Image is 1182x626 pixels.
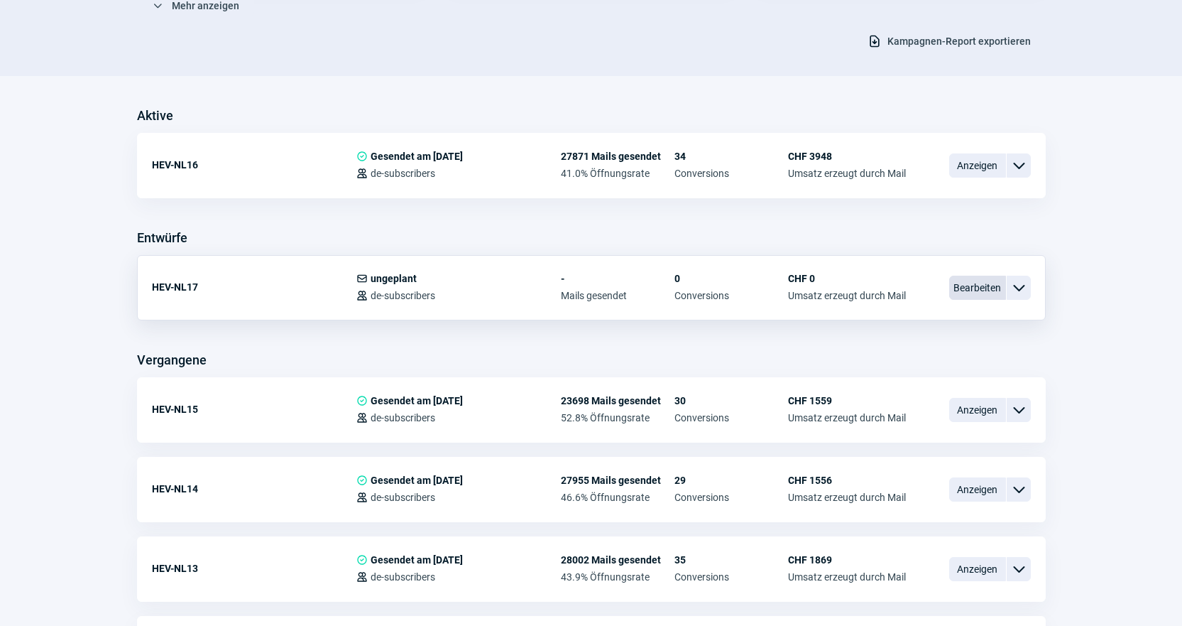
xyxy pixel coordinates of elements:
span: 41.0% Öffnungsrate [561,168,674,179]
span: Mails gesendet [561,290,674,301]
div: HEV-NL15 [152,395,356,423]
span: 28002 Mails gesendet [561,554,674,566]
span: Conversions [674,168,788,179]
span: 30 [674,395,788,406]
span: 29 [674,475,788,486]
span: CHF 1556 [788,475,906,486]
span: Umsatz erzeugt durch Mail [788,412,906,423]
span: Anzeigen [949,557,1006,581]
h3: Aktive [137,104,173,127]
div: HEV-NL14 [152,475,356,503]
span: 27955 Mails gesendet [561,475,674,486]
span: de-subscribers [371,571,435,583]
span: Gesendet am [DATE] [371,151,463,162]
span: Conversions [674,290,788,301]
span: Umsatz erzeugt durch Mail [788,571,906,583]
span: - [561,273,674,284]
span: Anzeigen [949,398,1006,422]
span: Kampagnen-Report exportieren [887,30,1031,53]
span: Umsatz erzeugt durch Mail [788,290,906,301]
span: 52.8% Öffnungsrate [561,412,674,423]
div: HEV-NL13 [152,554,356,583]
span: CHF 1869 [788,554,906,566]
span: de-subscribers [371,492,435,503]
span: de-subscribers [371,412,435,423]
span: Conversions [674,492,788,503]
span: CHF 0 [788,273,906,284]
span: Anzeigen [949,153,1006,178]
span: 34 [674,151,788,162]
span: Gesendet am [DATE] [371,554,463,566]
span: CHF 1559 [788,395,906,406]
span: de-subscribers [371,290,435,301]
span: Conversions [674,571,788,583]
span: ungeplant [371,273,417,284]
span: 43.9% Öffnungsrate [561,571,674,583]
h3: Entwürfe [137,227,187,249]
span: 23698 Mails gesendet [561,395,674,406]
span: de-subscribers [371,168,435,179]
button: Kampagnen-Report exportieren [853,29,1046,53]
span: Umsatz erzeugt durch Mail [788,492,906,503]
span: Gesendet am [DATE] [371,475,463,486]
div: HEV-NL17 [152,273,356,301]
span: 27871 Mails gesendet [561,151,674,162]
span: Gesendet am [DATE] [371,395,463,406]
span: Umsatz erzeugt durch Mail [788,168,906,179]
div: HEV-NL16 [152,151,356,179]
span: CHF 3948 [788,151,906,162]
span: 35 [674,554,788,566]
span: 46.6% Öffnungsrate [561,492,674,503]
span: 0 [674,273,788,284]
span: Conversions [674,412,788,423]
span: Anzeigen [949,477,1006,502]
h3: Vergangene [137,349,207,372]
span: Bearbeiten [949,276,1006,300]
